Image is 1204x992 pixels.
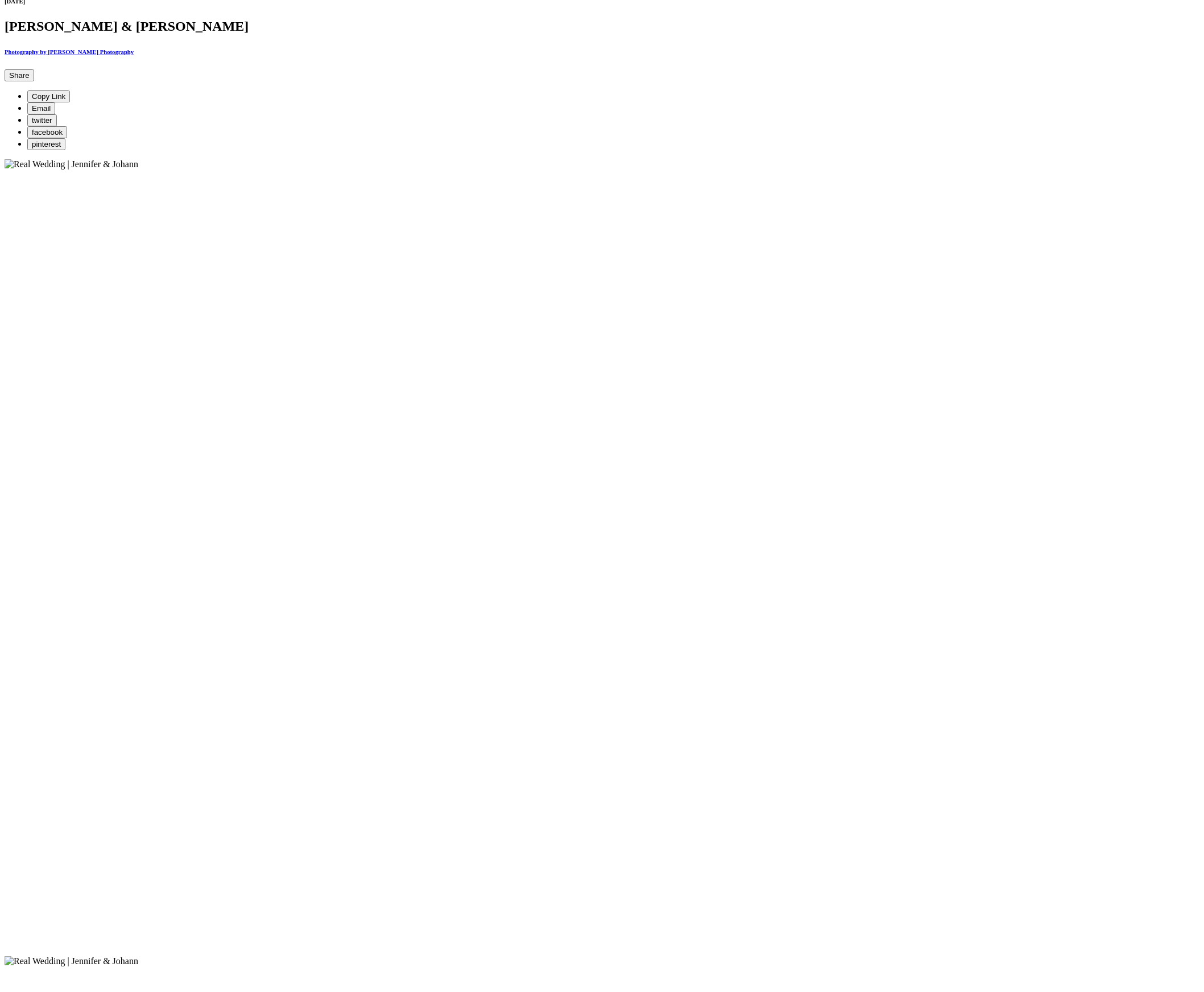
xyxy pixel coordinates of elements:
a: Photography by [PERSON_NAME] Photography [5,48,134,55]
h1: [PERSON_NAME] & [PERSON_NAME] [5,19,1199,34]
button: facebook [27,126,67,138]
button: Email [27,102,55,114]
button: Share [5,69,34,81]
ul: Share [5,90,1199,150]
span: Share [9,71,30,80]
button: pinterest [27,138,65,150]
img: Real Wedding | Jennifer & Johann [5,956,138,966]
button: Copy Link [27,90,70,102]
img: Real Wedding | Jennifer & Johann [5,159,138,170]
button: twitter [27,114,57,126]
